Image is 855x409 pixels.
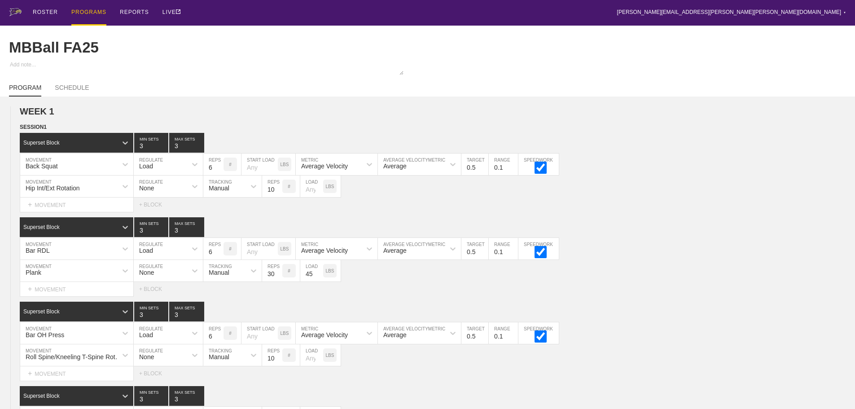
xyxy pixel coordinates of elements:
[139,202,171,208] div: + BLOCK
[139,331,153,339] div: Load
[288,184,290,189] p: #
[169,386,204,406] input: None
[20,198,134,212] div: MOVEMENT
[26,353,123,361] div: Roll Spine/Kneeling T-Spine Rotation
[26,185,80,192] div: Hip Int/Ext Rotation
[169,302,204,321] input: None
[26,331,64,339] div: Bar OH Press
[288,268,290,273] p: #
[9,84,41,97] a: PROGRAM
[139,353,154,361] div: None
[23,140,60,146] div: Superset Block
[20,106,54,116] span: WEEK 1
[300,176,323,197] input: Any
[139,370,171,377] div: + BLOCK
[301,331,348,339] div: Average Velocity
[23,308,60,315] div: Superset Block
[300,260,323,281] input: Any
[241,238,278,259] input: Any
[209,185,229,192] div: Manual
[139,269,154,276] div: None
[281,162,289,167] p: LBS
[55,84,89,96] a: SCHEDULE
[139,247,153,254] div: Load
[209,353,229,361] div: Manual
[281,246,289,251] p: LBS
[23,393,60,399] div: Superset Block
[139,286,171,292] div: + BLOCK
[26,247,50,254] div: Bar RDL
[241,154,278,175] input: Any
[229,162,232,167] p: #
[326,353,334,358] p: LBS
[326,184,334,189] p: LBS
[26,269,41,276] div: Plank
[229,246,232,251] p: #
[28,201,32,208] span: +
[300,344,323,366] input: Any
[383,247,407,254] div: Average
[28,285,32,293] span: +
[209,269,229,276] div: Manual
[229,331,232,336] p: #
[139,185,154,192] div: None
[20,282,134,297] div: MOVEMENT
[169,133,204,153] input: None
[20,124,47,130] span: SESSION 1
[20,366,134,381] div: MOVEMENT
[326,268,334,273] p: LBS
[169,217,204,237] input: None
[26,163,58,170] div: Back Squat
[383,331,407,339] div: Average
[301,163,348,170] div: Average Velocity
[28,369,32,377] span: +
[288,353,290,358] p: #
[241,322,278,344] input: Any
[383,163,407,170] div: Average
[301,247,348,254] div: Average Velocity
[693,305,855,409] iframe: Chat Widget
[843,10,846,15] div: ▼
[281,331,289,336] p: LBS
[23,224,60,230] div: Superset Block
[9,8,22,16] img: logo
[139,163,153,170] div: Load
